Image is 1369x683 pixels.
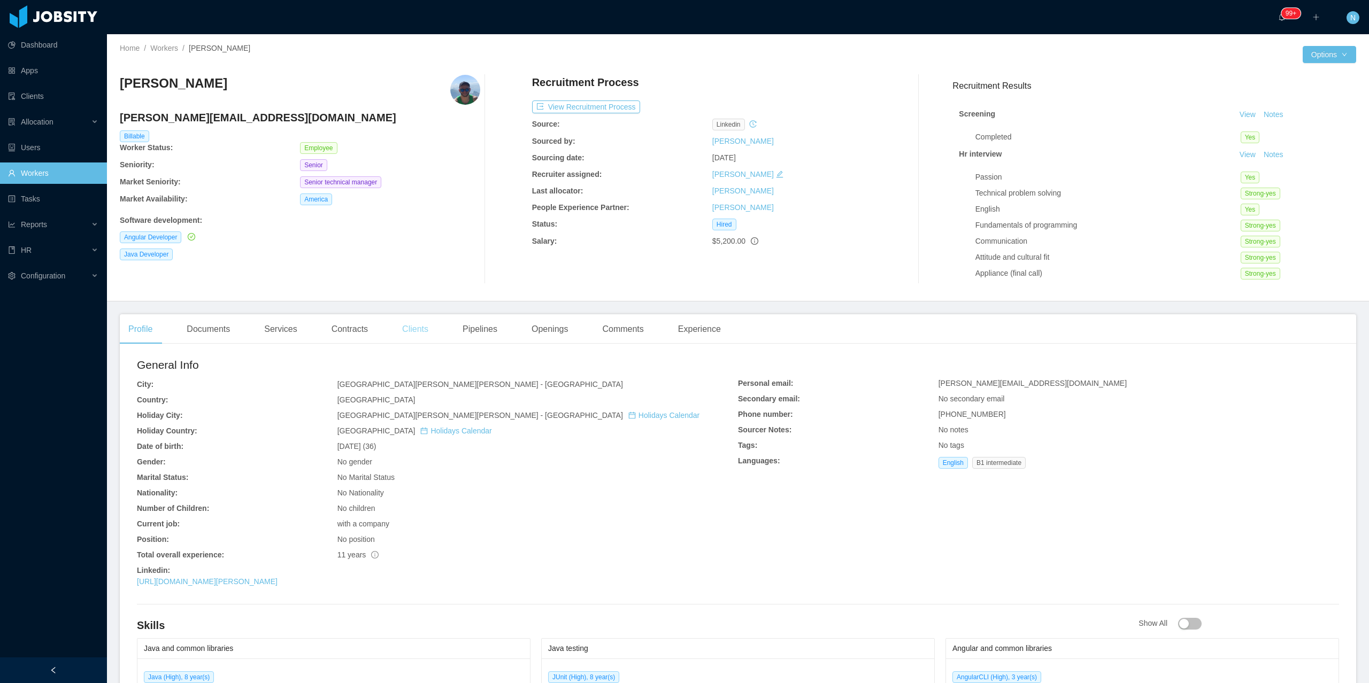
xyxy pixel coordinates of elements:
[120,249,173,260] span: Java Developer
[337,550,379,559] span: 11 years
[420,427,428,434] i: icon: calendar
[776,170,783,178] i: icon: edit
[189,44,250,52] span: [PERSON_NAME]
[712,203,774,212] a: [PERSON_NAME]
[120,160,155,169] b: Seniority:
[450,75,480,105] img: bdaf78a4-55a5-498f-88d3-7f6d38de1c09_664be26d562ad-400w.png
[186,232,195,241] a: icon: check-circle
[939,457,968,469] span: English
[137,442,183,451] b: Date of birth:
[952,79,1356,92] h3: Recruitment Results
[1241,220,1280,231] span: Strong-yes
[137,380,153,389] b: City:
[137,618,1139,633] h4: Skills
[532,237,557,245] b: Salary:
[1278,13,1286,21] i: icon: bell
[532,153,584,162] b: Sourcing date:
[972,457,1026,469] span: B1 intermediate
[975,236,1241,247] div: Communication
[120,44,140,52] a: Home
[532,120,560,128] b: Source:
[144,44,146,52] span: /
[120,177,181,186] b: Market Seniority:
[137,566,170,575] b: Linkedin:
[137,535,169,544] b: Position:
[548,639,928,658] div: Java testing
[532,170,602,178] b: Recruiter assigned:
[1236,150,1259,159] a: View
[256,314,305,344] div: Services
[952,639,1332,658] div: Angular and common libraries
[394,314,437,344] div: Clients
[738,425,791,434] b: Sourcer Notes:
[1281,8,1301,19] sup: 1641
[975,131,1241,143] div: Completed
[1241,236,1280,247] span: Strong-yes
[939,394,1005,403] span: No secondary email
[21,271,65,280] span: Configuration
[137,457,166,466] b: Gender:
[144,639,524,658] div: Java and common libraries
[975,220,1241,231] div: Fundamentals of programming
[120,314,161,344] div: Profile
[1312,13,1320,21] i: icon: plus
[337,504,375,513] span: No children
[21,118,53,126] span: Allocation
[137,426,197,435] b: Holiday Country:
[975,268,1241,279] div: Appliance (final call)
[628,412,636,419] i: icon: calendar
[532,103,640,111] a: icon: exportView Recruitment Process
[738,456,780,465] b: Languages:
[1259,108,1288,121] button: Notes
[337,426,492,435] span: [GEOGRAPHIC_DATA]
[532,137,575,145] b: Sourced by:
[137,473,188,482] b: Marital Status:
[939,425,968,434] span: No notes
[975,172,1241,183] div: Passion
[137,504,209,513] b: Number of Children:
[548,671,619,683] span: JUnit (High), 8 year(s)
[178,314,239,344] div: Documents
[137,519,180,528] b: Current job:
[712,137,774,145] a: [PERSON_NAME]
[738,410,793,418] b: Phone number:
[182,44,184,52] span: /
[21,220,47,229] span: Reports
[1139,619,1202,627] span: Show All
[959,110,995,118] strong: Screening
[300,176,381,188] span: Senior technical manager
[1303,46,1356,63] button: Optionsicon: down
[120,110,480,125] h4: [PERSON_NAME][EMAIL_ADDRESS][DOMAIN_NAME]
[300,159,327,171] span: Senior
[1350,11,1356,24] span: N
[8,272,16,280] i: icon: setting
[8,137,98,158] a: icon: robotUsers
[959,150,1002,158] strong: Hr interview
[1241,188,1280,199] span: Strong-yes
[1241,268,1280,280] span: Strong-yes
[8,246,16,254] i: icon: book
[337,535,375,544] span: No position
[137,411,183,420] b: Holiday City:
[323,314,376,344] div: Contracts
[712,219,736,230] span: Hired
[1241,252,1280,263] span: Strong-yes
[21,246,32,254] span: HR
[337,395,416,404] span: [GEOGRAPHIC_DATA]
[188,233,195,240] i: icon: check-circle
[738,379,794,387] b: Personal email:
[738,394,800,403] b: Secondary email:
[1259,149,1288,161] button: Notes
[532,75,639,90] h4: Recruitment Process
[749,120,757,128] i: icon: history
[144,671,214,683] span: Java (High), 8 year(s)
[975,188,1241,199] div: Technical problem solving
[300,193,332,205] span: America
[712,237,745,245] span: $5,200.00
[120,130,149,142] span: Billable
[532,220,557,228] b: Status:
[8,86,98,107] a: icon: auditClients
[120,195,188,203] b: Market Availability:
[137,488,178,497] b: Nationality:
[751,237,758,245] span: info-circle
